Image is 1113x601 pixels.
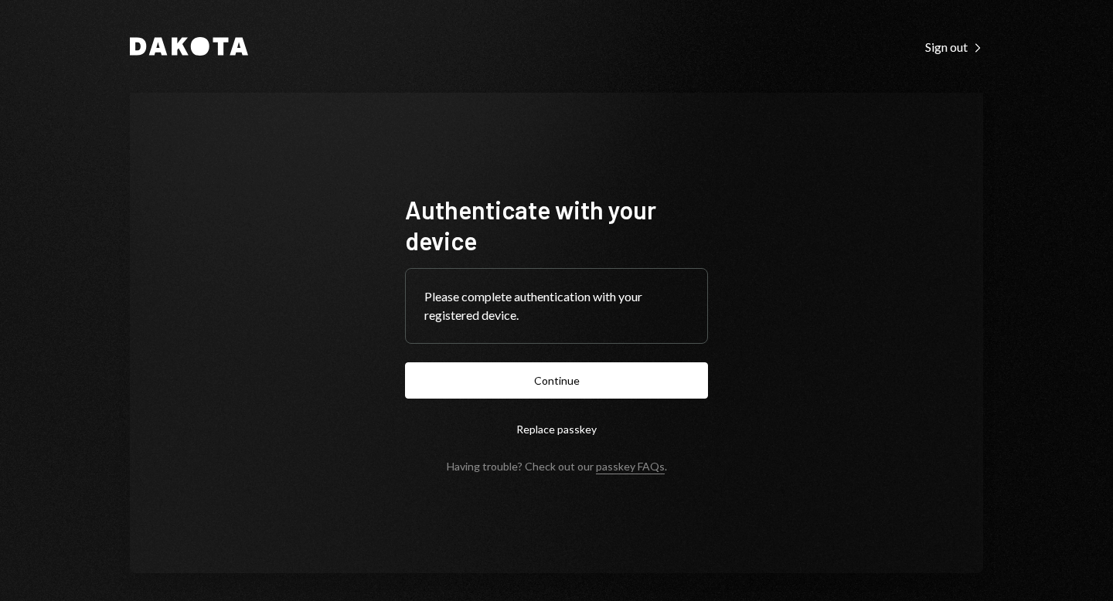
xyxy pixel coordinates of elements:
button: Replace passkey [405,411,708,447]
div: Sign out [925,39,983,55]
div: Having trouble? Check out our . [447,460,667,473]
a: passkey FAQs [596,460,665,474]
button: Continue [405,362,708,399]
a: Sign out [925,38,983,55]
h1: Authenticate with your device [405,194,708,256]
div: Please complete authentication with your registered device. [424,287,689,324]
